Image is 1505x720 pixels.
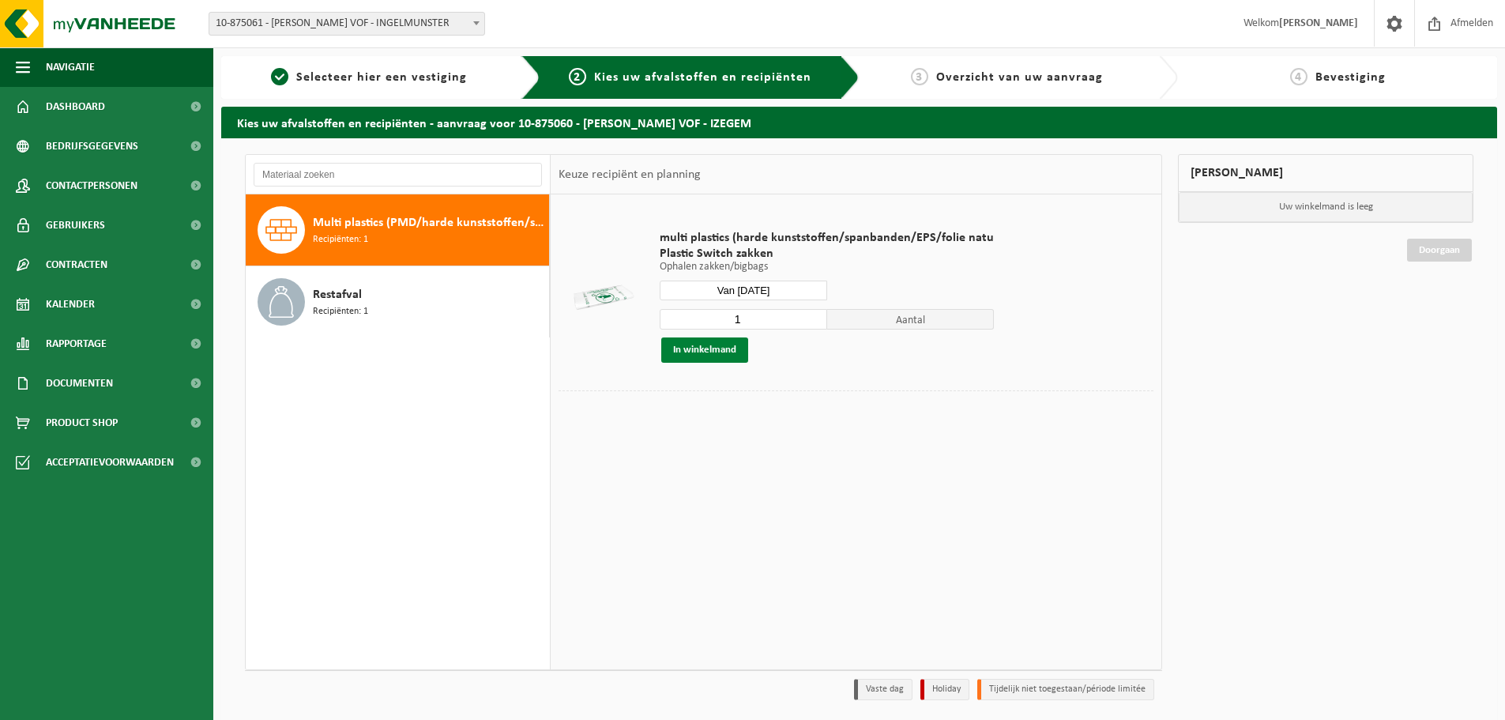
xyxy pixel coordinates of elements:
[661,337,748,363] button: In winkelmand
[660,281,827,300] input: Selecteer datum
[271,68,288,85] span: 1
[46,205,105,245] span: Gebruikers
[1315,71,1386,84] span: Bevestiging
[46,87,105,126] span: Dashboard
[660,262,994,273] p: Ophalen zakken/bigbags
[209,12,485,36] span: 10-875061 - CHRISTOF DEGROOTE VOF - INGELMUNSTER
[551,155,709,194] div: Keuze recipiënt en planning
[827,309,995,330] span: Aantal
[246,266,550,337] button: Restafval Recipiënten: 1
[229,68,509,87] a: 1Selecteer hier een vestiging
[313,285,362,304] span: Restafval
[660,246,994,262] span: Plastic Switch zakken
[246,194,550,266] button: Multi plastics (PMD/harde kunststoffen/spanbanden/EPS/folie naturel/folie gemengd) Recipiënten: 1
[936,71,1103,84] span: Overzicht van uw aanvraag
[569,68,586,85] span: 2
[254,163,542,187] input: Materiaal zoeken
[46,324,107,364] span: Rapportage
[46,166,137,205] span: Contactpersonen
[313,213,545,232] span: Multi plastics (PMD/harde kunststoffen/spanbanden/EPS/folie naturel/folie gemengd)
[313,232,368,247] span: Recipiënten: 1
[660,230,994,246] span: multi plastics (harde kunststoffen/spanbanden/EPS/folie natu
[209,13,484,35] span: 10-875061 - CHRISTOF DEGROOTE VOF - INGELMUNSTER
[46,47,95,87] span: Navigatie
[46,245,107,285] span: Contracten
[1290,68,1307,85] span: 4
[1279,17,1358,29] strong: [PERSON_NAME]
[854,679,912,700] li: Vaste dag
[46,403,118,443] span: Product Shop
[296,71,467,84] span: Selecteer hier een vestiging
[46,443,174,482] span: Acceptatievoorwaarden
[1178,154,1473,192] div: [PERSON_NAME]
[46,285,95,324] span: Kalender
[911,68,928,85] span: 3
[221,107,1497,138] h2: Kies uw afvalstoffen en recipiënten - aanvraag voor 10-875060 - [PERSON_NAME] VOF - IZEGEM
[46,364,113,403] span: Documenten
[46,126,138,166] span: Bedrijfsgegevens
[1407,239,1472,262] a: Doorgaan
[313,304,368,319] span: Recipiënten: 1
[977,679,1154,700] li: Tijdelijk niet toegestaan/période limitée
[1179,192,1473,222] p: Uw winkelmand is leeg
[594,71,811,84] span: Kies uw afvalstoffen en recipiënten
[920,679,969,700] li: Holiday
